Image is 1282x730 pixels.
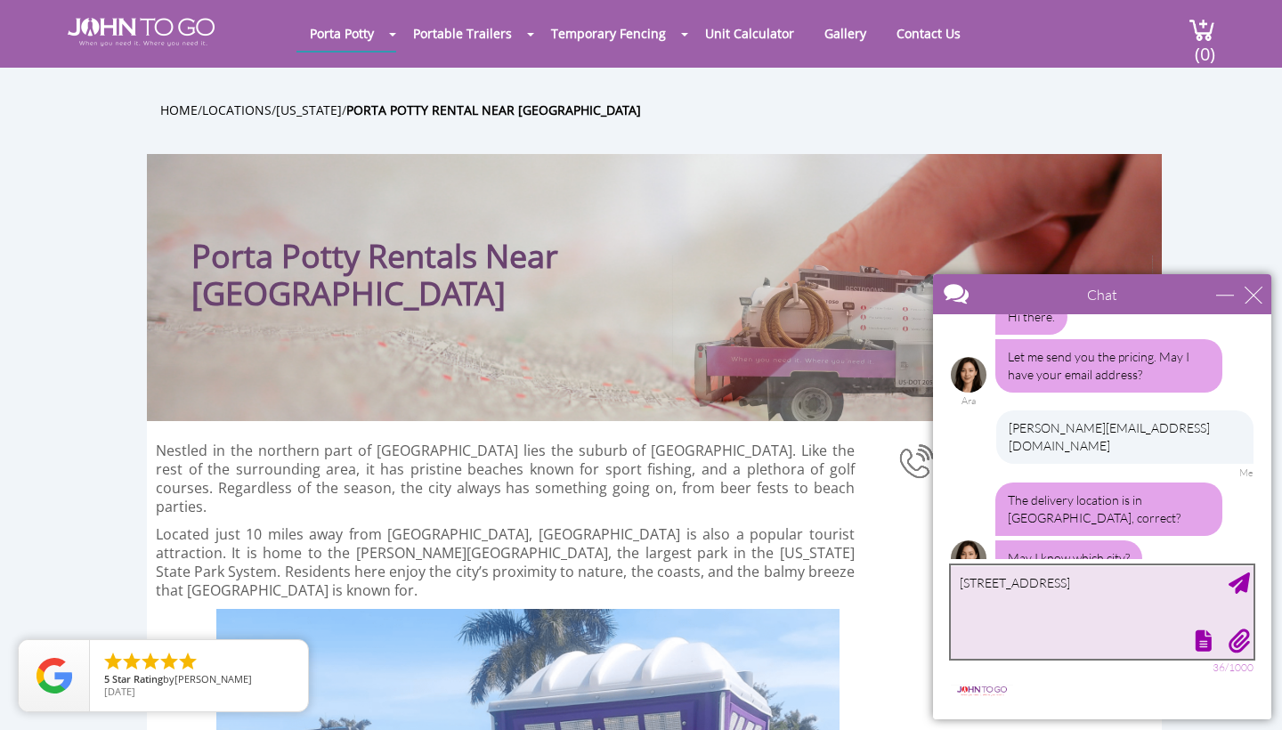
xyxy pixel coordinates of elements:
[296,16,387,51] a: Porta Potty
[104,685,135,698] span: [DATE]
[102,651,124,672] li: 
[160,101,198,118] a: Home
[158,651,180,672] li: 
[400,16,525,51] a: Portable Trailers
[672,255,1153,421] img: Truck
[538,16,679,51] a: Temporary Fencing
[121,651,142,672] li: 
[37,658,72,693] img: Review Rating
[156,525,855,600] p: Located just 10 miles away from [GEOGRAPHIC_DATA], [GEOGRAPHIC_DATA] is also a popular tourist at...
[276,101,342,118] a: [US_STATE]
[1189,18,1215,42] img: cart a
[899,442,937,481] img: phone-number
[1194,28,1215,66] span: (0)
[174,672,252,685] span: [PERSON_NAME]
[346,101,641,118] a: Porta Potty Rental Near [GEOGRAPHIC_DATA]
[191,190,766,312] h1: Porta Potty Rentals Near [GEOGRAPHIC_DATA]
[68,18,215,46] img: JOHN to go
[104,672,110,685] span: 5
[160,100,1175,120] ul: / / /
[811,16,880,51] a: Gallery
[104,674,294,686] span: by
[112,672,163,685] span: Star Rating
[202,101,272,118] a: Locations
[692,16,807,51] a: Unit Calculator
[140,651,161,672] li: 
[177,651,199,672] li: 
[922,264,1282,730] iframe: Live Chat Box
[156,442,855,516] p: Nestled in the northern part of [GEOGRAPHIC_DATA] lies the suburb of [GEOGRAPHIC_DATA]. Like the ...
[883,16,974,51] a: Contact Us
